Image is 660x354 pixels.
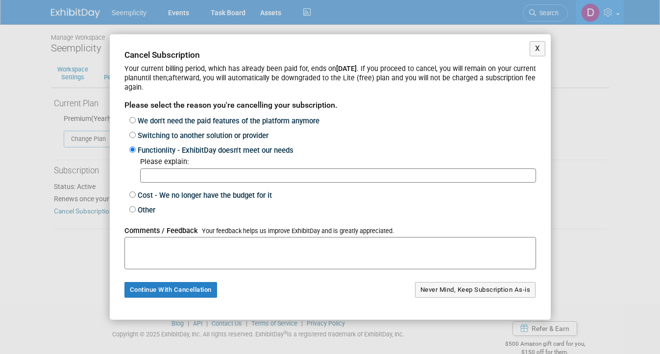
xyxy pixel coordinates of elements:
label: Other [136,206,155,214]
span: until then; [138,74,169,82]
div: Please select the reason you're cancelling your subscription. [124,100,536,111]
div: Comments / Feedback [124,226,536,236]
span: [DATE] [336,65,357,72]
button: Continue With Cancellation [124,282,217,298]
div: Cancel Subscription [124,49,536,61]
span: Your feedback helps us improve ExhibitDay and is greatly appreciated. [202,227,394,235]
button: Never Mind, Keep Subscription As-is [415,282,536,298]
label: Cost - We no longer have the budget for it [136,191,272,200]
label: Switching to another solution or provider [136,131,269,140]
button: X [530,41,546,56]
span: Your current billing period, which has already been paid for, ends on . [124,65,359,72]
label: We don't need the paid features of the platform anymore [136,117,319,125]
label: Functionlity - ExhibitDay doesn't meet our needs [136,146,293,155]
div: Please explain: [140,157,536,167]
span: If you proceed to cancel, you will remain on your current plan afterward, you will automatically ... [124,65,536,91]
